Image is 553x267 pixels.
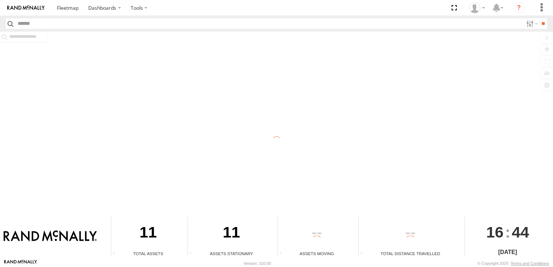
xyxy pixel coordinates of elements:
[278,250,356,257] div: Assets Moving
[111,217,185,250] div: 11
[467,3,487,13] div: Valeo Dash
[4,260,37,267] a: Visit our Website
[111,251,122,257] div: Total number of Enabled Assets
[486,217,504,248] span: 16
[465,217,550,248] div: :
[465,248,550,257] div: [DATE]
[111,250,185,257] div: Total Assets
[188,251,199,257] div: Total number of assets current stationary.
[278,251,289,257] div: Total number of assets current in transit.
[511,261,549,266] a: Terms and Conditions
[188,250,275,257] div: Assets Stationary
[359,251,369,257] div: Total distance travelled by all assets within specified date range and applied filters
[513,2,525,14] i: ?
[188,217,275,250] div: 11
[359,250,462,257] div: Total Distance Travelled
[512,217,529,248] span: 44
[7,5,45,10] img: rand-logo.svg
[523,18,539,29] label: Search Filter Options
[4,230,97,243] img: Rand McNally
[477,261,549,266] div: © Copyright 2025 -
[244,261,271,266] div: Version: 310.00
